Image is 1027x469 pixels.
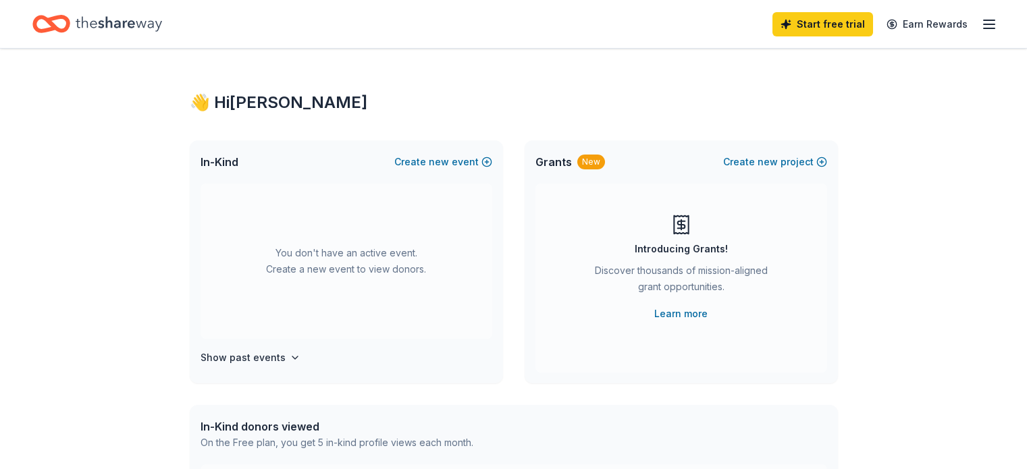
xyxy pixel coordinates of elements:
div: 👋 Hi [PERSON_NAME] [190,92,838,113]
a: Home [32,8,162,40]
span: Grants [535,154,572,170]
div: Discover thousands of mission-aligned grant opportunities. [589,263,773,300]
button: Createnewproject [723,154,827,170]
span: new [429,154,449,170]
div: New [577,155,605,169]
button: Show past events [201,350,300,366]
span: new [758,154,778,170]
a: Start free trial [772,12,873,36]
div: On the Free plan, you get 5 in-kind profile views each month. [201,435,473,451]
span: In-Kind [201,154,238,170]
div: In-Kind donors viewed [201,418,473,435]
button: Createnewevent [394,154,492,170]
h4: Show past events [201,350,286,366]
div: You don't have an active event. Create a new event to view donors. [201,184,492,339]
div: Introducing Grants! [635,241,728,257]
a: Earn Rewards [878,12,976,36]
a: Learn more [654,306,708,322]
